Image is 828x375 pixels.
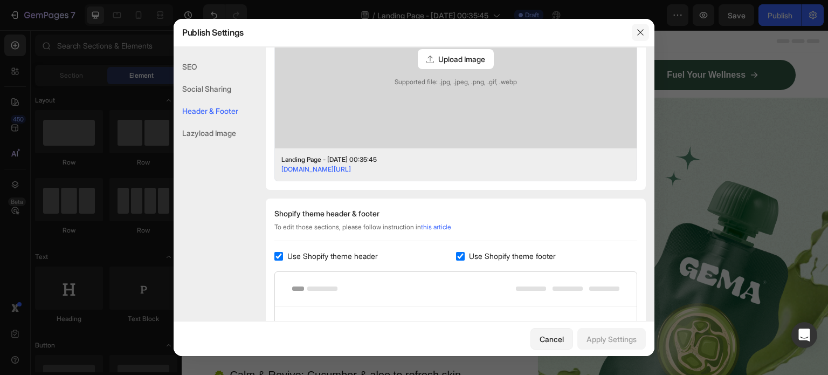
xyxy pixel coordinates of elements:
[33,191,311,220] i: green matcha goodness
[281,155,613,165] div: Landing Page - [DATE] 00:35:45
[32,30,93,59] img: gempages_432750572815254551-2d0d734f-5405-4c8a-8614-38ad4ae4ff69.png
[48,338,321,352] p: Calm & Revive: Cucumber & aloe to refresh skin
[48,272,321,286] p: Radiant Skin: Hydrating jasmine & aloe for glow
[586,333,637,345] div: Apply Settings
[448,30,615,60] a: Fuel Your Wellness
[438,53,485,65] span: Upload Image
[174,56,238,78] div: SEO
[421,223,451,231] a: this article
[174,78,238,100] div: Social Sharing
[137,132,232,143] p: 1500+ Happy Customers
[32,154,323,257] h2: Refresh your day with and natural vitality
[174,18,626,46] div: Publish Settings
[32,128,82,146] img: gempages_432750572815254551-354b0b53-b64f-4e13-8666-ba9611805631.png
[48,298,321,326] p: Focused Energy: Smooth focus from matcha & [PERSON_NAME]
[469,250,556,263] span: Use Shopify theme footer
[540,333,564,345] div: Cancel
[287,250,378,263] span: Use Shopify theme header
[174,100,238,122] div: Header & Footer
[275,77,637,87] span: Supported file: .jpg, .jpeg, .png, .gif, .webp
[577,328,646,350] button: Apply Settings
[281,165,351,173] a: [DOMAIN_NAME][URL]
[274,222,637,241] div: To edit those sections, please follow instruction in
[174,122,238,144] div: Lazyload Image
[791,322,817,348] div: Open Intercom Messenger
[486,39,564,51] p: Fuel Your Wellness
[530,328,573,350] button: Cancel
[274,207,637,220] div: Shopify theme header & footer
